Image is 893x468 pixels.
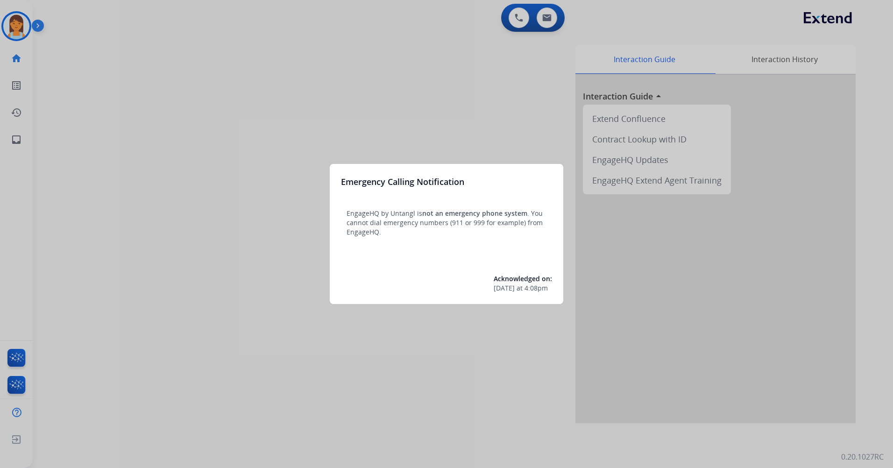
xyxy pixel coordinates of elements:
span: [DATE] [494,284,515,293]
h3: Emergency Calling Notification [341,175,464,188]
span: Acknowledged on: [494,274,552,283]
span: not an emergency phone system [422,209,527,218]
span: 4:08pm [524,284,548,293]
div: at [494,284,552,293]
p: 0.20.1027RC [841,451,884,462]
p: EngageHQ by Untangl is . You cannot dial emergency numbers (911 or 999 for example) from EngageHQ. [347,209,546,237]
